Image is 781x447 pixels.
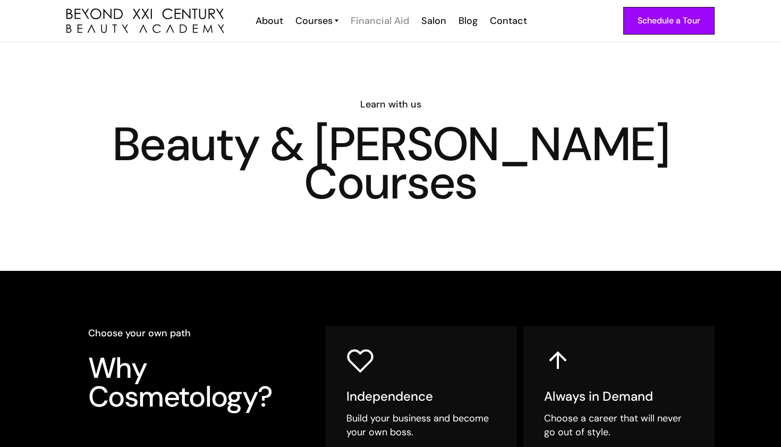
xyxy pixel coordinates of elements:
div: Courses [295,14,333,28]
a: Salon [414,14,452,28]
div: Schedule a Tour [638,14,700,28]
a: Contact [483,14,532,28]
div: Blog [459,14,478,28]
img: beyond 21st century beauty academy logo [66,9,224,34]
div: Salon [421,14,446,28]
img: heart icon [346,347,374,375]
div: Financial Aid [351,14,409,28]
div: Build your business and become your own boss. [346,411,496,439]
a: home [66,9,224,34]
a: About [249,14,288,28]
img: up arrow [544,347,572,375]
a: Financial Aid [344,14,414,28]
h3: Why Cosmetology? [88,354,295,411]
a: Courses [295,14,338,28]
a: Schedule a Tour [623,7,715,35]
div: Choose a career that will never go out of style. [544,411,694,439]
h5: Always in Demand [544,388,694,404]
h1: Beauty & [PERSON_NAME] Courses [66,125,715,202]
h5: Independence [346,388,496,404]
div: Contact [490,14,527,28]
h6: Choose your own path [88,326,295,340]
h6: Learn with us [66,97,715,111]
div: About [256,14,283,28]
a: Blog [452,14,483,28]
